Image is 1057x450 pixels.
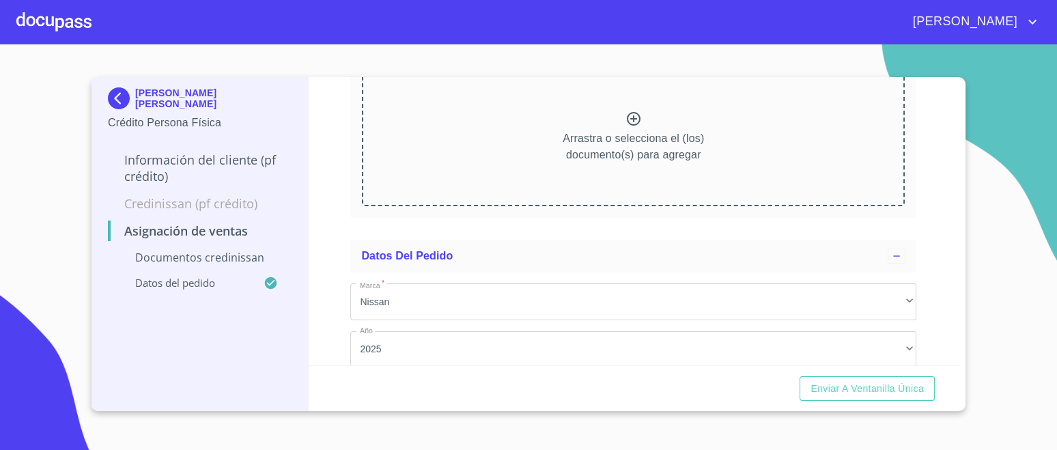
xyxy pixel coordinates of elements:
div: Datos del pedido [350,240,916,272]
p: Documentos CrediNissan [108,250,292,265]
p: Asignación de Ventas [108,223,292,239]
p: Credinissan (PF crédito) [108,195,292,212]
p: Crédito Persona Física [108,115,292,131]
p: [PERSON_NAME] [PERSON_NAME] [135,87,292,109]
span: Enviar a Ventanilla única [811,380,924,397]
div: Nissan [350,283,916,320]
span: Datos del pedido [361,250,453,262]
button: Enviar a Ventanilla única [800,376,935,402]
span: [PERSON_NAME] [903,11,1024,33]
div: [PERSON_NAME] [PERSON_NAME] [108,87,292,115]
button: account of current user [903,11,1041,33]
div: 2025 [350,331,916,368]
p: Arrastra o selecciona el (los) documento(s) para agregar [563,130,704,163]
img: Docupass spot blue [108,87,135,109]
p: Datos del pedido [108,276,264,290]
p: Información del cliente (PF crédito) [108,152,292,184]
